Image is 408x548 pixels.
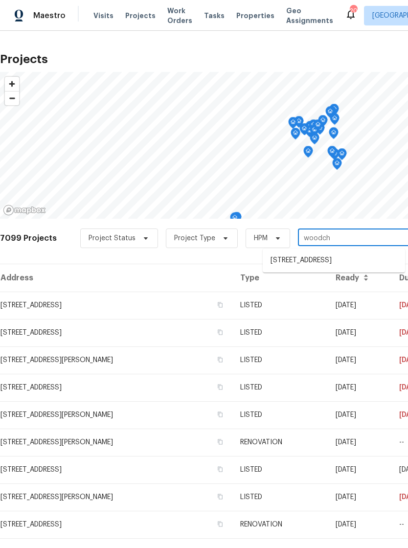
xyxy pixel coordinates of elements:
td: LISTED [232,346,328,374]
td: LISTED [232,292,328,319]
div: Map marker [318,115,328,130]
td: LISTED [232,483,328,511]
button: Copy Address [216,437,225,446]
td: [DATE] [328,374,392,401]
span: Project Type [174,233,215,243]
div: Map marker [332,158,342,173]
span: Visits [93,11,113,21]
span: Zoom out [5,91,19,105]
th: Ready [328,264,392,292]
span: Geo Assignments [286,6,333,25]
td: LISTED [232,374,328,401]
td: LISTED [232,456,328,483]
span: Projects [125,11,156,21]
div: Map marker [313,119,323,135]
div: 20 [350,6,357,16]
div: Map marker [305,121,315,136]
button: Zoom out [5,91,19,105]
div: Map marker [230,212,240,228]
td: [DATE] [328,511,392,538]
td: LISTED [232,319,328,346]
div: Map marker [329,127,339,142]
span: Tasks [204,12,225,19]
div: Map marker [329,104,339,119]
button: Copy Address [216,328,225,337]
button: Zoom in [5,77,19,91]
span: Work Orders [167,6,192,25]
td: RENOVATION [232,429,328,456]
div: Map marker [327,146,337,161]
div: Map marker [303,146,313,161]
td: [DATE] [328,401,392,429]
td: [DATE] [328,483,392,511]
div: Map marker [232,212,242,227]
td: [DATE] [328,346,392,374]
span: Project Status [89,233,136,243]
button: Copy Address [216,410,225,419]
button: Copy Address [216,465,225,474]
button: Copy Address [216,520,225,528]
td: LISTED [232,401,328,429]
button: Copy Address [216,383,225,391]
div: Map marker [310,124,319,139]
div: Map marker [309,119,318,135]
button: Copy Address [216,355,225,364]
div: Map marker [288,117,298,132]
button: Copy Address [216,300,225,309]
button: Copy Address [216,492,225,501]
td: [DATE] [328,456,392,483]
th: Type [232,264,328,292]
div: Map marker [291,128,300,143]
div: Map marker [325,106,335,121]
li: [STREET_ADDRESS] [263,252,405,269]
td: [DATE] [328,319,392,346]
div: Map marker [299,123,309,138]
td: [DATE] [328,292,392,319]
span: Properties [236,11,274,21]
div: Map marker [337,148,347,163]
a: Mapbox homepage [3,205,46,216]
span: HPM [254,233,268,243]
span: Maestro [33,11,66,21]
td: RENOVATION [232,511,328,538]
div: Map marker [294,116,304,131]
div: Map marker [310,133,319,148]
td: [DATE] [328,429,392,456]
